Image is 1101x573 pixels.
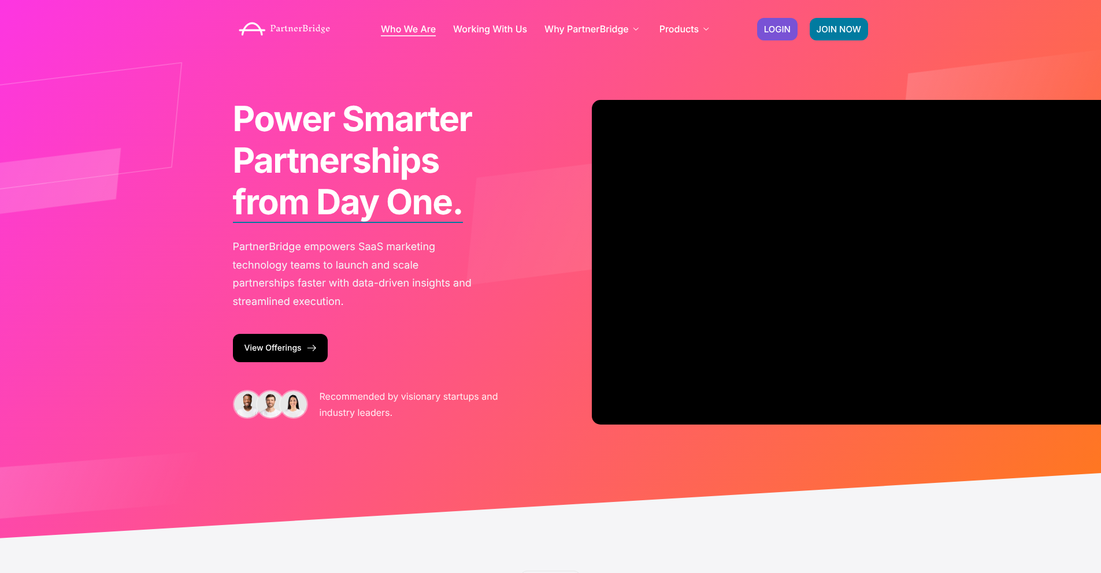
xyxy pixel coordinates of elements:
span: JOIN NOW [817,25,861,34]
a: LOGIN [757,18,798,40]
p: Recommended by visionary startups and industry leaders. [320,388,501,421]
a: View Offerings [233,334,328,362]
span: View Offerings [244,344,302,352]
b: from Day One. [233,181,463,223]
p: PartnerBridge empowers SaaS marketing technology teams to launch and scale partnerships faster wi... [233,238,476,311]
a: JOIN NOW [810,18,868,40]
a: Working With Us [453,24,527,34]
span: LOGIN [764,25,791,34]
a: Why PartnerBridge [544,24,642,34]
span: Power Smarter Partnerships [233,98,472,181]
a: Who We Are [381,24,436,34]
a: Products [659,24,712,34]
